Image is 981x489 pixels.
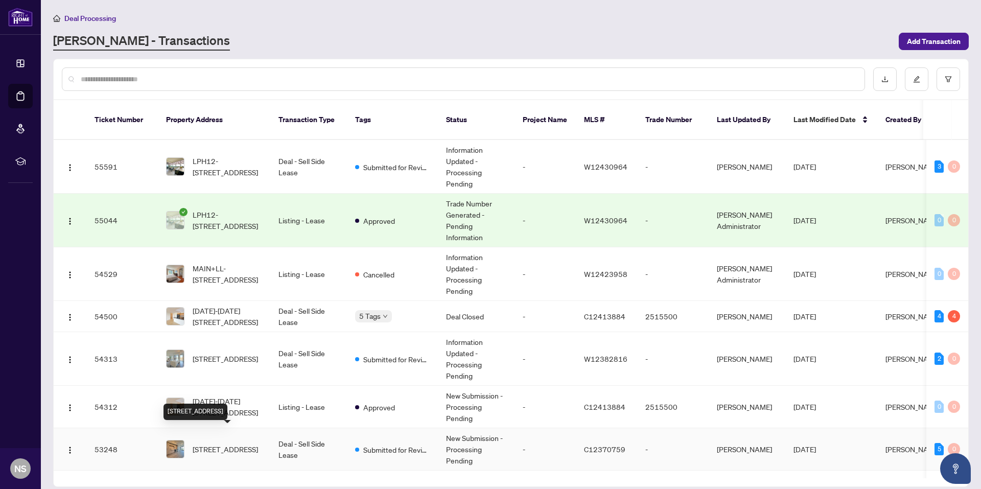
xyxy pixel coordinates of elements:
div: 0 [948,268,960,280]
td: 54312 [86,386,158,428]
button: filter [937,67,960,91]
span: W12382816 [584,354,627,363]
td: Listing - Lease [270,194,347,247]
td: Deal - Sell Side Lease [270,332,347,386]
td: [PERSON_NAME] [709,428,785,471]
td: 55044 [86,194,158,247]
span: Deal Processing [64,14,116,23]
img: thumbnail-img [167,265,184,283]
div: 0 [948,401,960,413]
span: Cancelled [363,269,394,280]
div: 2 [935,353,944,365]
td: [PERSON_NAME] [709,332,785,386]
img: logo [8,8,33,27]
a: [PERSON_NAME] - Transactions [53,32,230,51]
span: [PERSON_NAME] [885,162,941,171]
td: - [637,247,709,301]
span: W12430964 [584,216,627,225]
span: Add Transaction [907,33,961,50]
td: Information Updated - Processing Pending [438,247,515,301]
button: Logo [62,158,78,175]
td: - [515,332,576,386]
th: Property Address [158,100,270,140]
td: Deal - Sell Side Lease [270,301,347,332]
button: Logo [62,266,78,282]
td: - [515,428,576,471]
button: Logo [62,212,78,228]
span: [DATE]-[DATE][STREET_ADDRESS] [193,395,262,418]
span: home [53,15,60,22]
div: 3 [935,160,944,173]
span: W12430964 [584,162,627,171]
span: [PERSON_NAME] [885,269,941,278]
td: - [515,140,576,194]
span: Last Modified Date [793,114,856,125]
div: 0 [948,214,960,226]
td: - [637,194,709,247]
th: Created By [877,100,939,140]
td: Deal - Sell Side Lease [270,428,347,471]
div: 0 [935,214,944,226]
span: Approved [363,402,395,413]
span: [DATE] [793,445,816,454]
td: Listing - Lease [270,247,347,301]
div: 5 [935,443,944,455]
span: [PERSON_NAME] [885,312,941,321]
th: Transaction Type [270,100,347,140]
td: 2515500 [637,301,709,332]
span: Approved [363,215,395,226]
img: thumbnail-img [167,308,184,325]
td: Information Updated - Processing Pending [438,140,515,194]
img: Logo [66,164,74,172]
img: Logo [66,356,74,364]
th: Last Modified Date [785,100,877,140]
td: [PERSON_NAME] Administrator [709,194,785,247]
img: Logo [66,217,74,225]
td: - [515,386,576,428]
button: Logo [62,308,78,324]
span: NS [14,461,27,476]
th: Trade Number [637,100,709,140]
span: [DATE] [793,402,816,411]
th: MLS # [576,100,637,140]
span: MAIN+LL-[STREET_ADDRESS] [193,263,262,285]
td: [PERSON_NAME] Administrator [709,247,785,301]
td: New Submission - Processing Pending [438,428,515,471]
span: check-circle [179,208,188,216]
div: 0 [935,268,944,280]
td: [PERSON_NAME] [709,386,785,428]
th: Tags [347,100,438,140]
th: Project Name [515,100,576,140]
td: 53248 [86,428,158,471]
td: - [515,247,576,301]
span: [DATE]-[DATE][STREET_ADDRESS] [193,305,262,328]
td: Listing - Lease [270,386,347,428]
button: download [873,67,897,91]
img: thumbnail-img [167,212,184,229]
button: Logo [62,399,78,415]
span: [STREET_ADDRESS] [193,353,258,364]
img: Logo [66,446,74,454]
div: 0 [935,401,944,413]
div: 4 [935,310,944,322]
td: 54500 [86,301,158,332]
td: 54313 [86,332,158,386]
span: [PERSON_NAME] [885,354,941,363]
span: filter [945,76,952,83]
button: Open asap [940,453,971,484]
button: Logo [62,441,78,457]
button: Logo [62,351,78,367]
td: - [637,332,709,386]
td: - [515,301,576,332]
span: Submitted for Review [363,444,430,455]
button: Add Transaction [899,33,969,50]
span: download [881,76,889,83]
span: C12370759 [584,445,625,454]
img: thumbnail-img [167,158,184,175]
td: Information Updated - Processing Pending [438,332,515,386]
td: 55591 [86,140,158,194]
span: [DATE] [793,269,816,278]
span: Submitted for Review [363,354,430,365]
span: [STREET_ADDRESS] [193,444,258,455]
span: [PERSON_NAME] [885,402,941,411]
